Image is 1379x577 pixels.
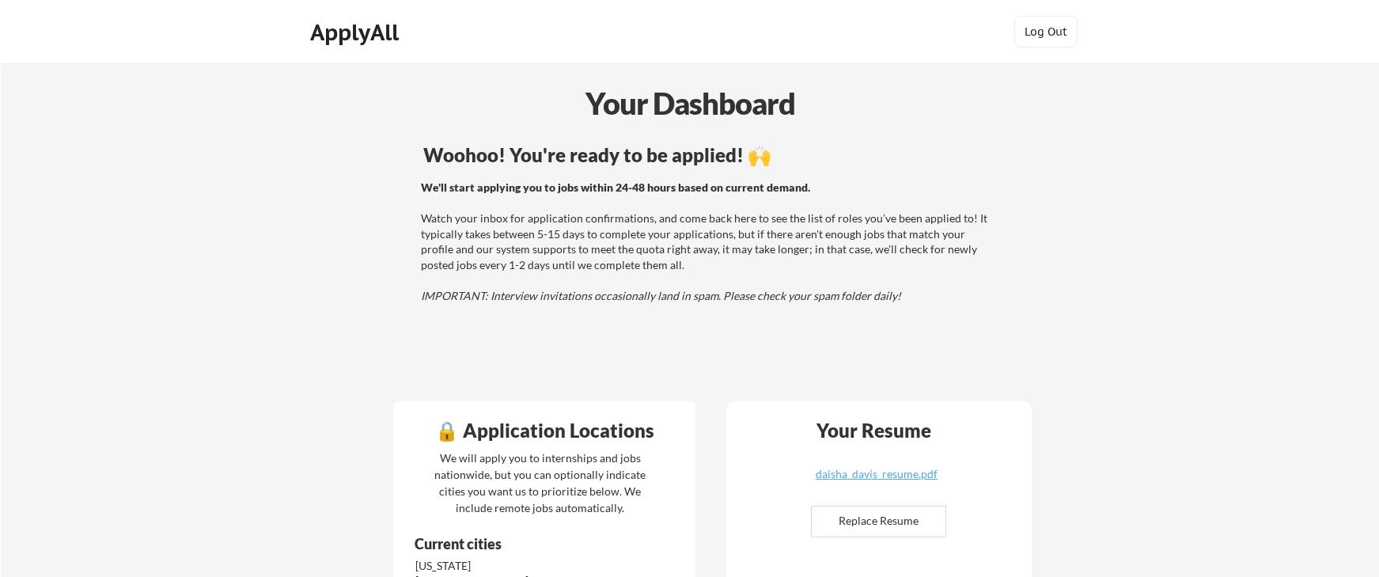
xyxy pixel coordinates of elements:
button: Log Out [1014,16,1078,47]
div: 🔒 Application Locations [397,421,691,440]
div: Your Dashboard [2,81,1379,126]
div: Current cities [415,537,634,551]
div: ApplyAll [310,19,403,46]
em: IMPORTANT: Interview invitations occasionally land in spam. Please check your spam folder daily! [421,289,901,302]
strong: We'll start applying you to jobs within 24-48 hours based on current demand. [421,180,810,194]
a: daisha_davis_resume.pdf [782,469,971,493]
div: We will apply you to internships and jobs nationwide, but you can optionally indicate cities you ... [431,450,649,516]
div: Woohoo! You're ready to be applied! 🙌 [423,146,994,165]
div: Watch your inbox for application confirmations, and come back here to see the list of roles you'v... [421,180,991,304]
div: daisha_davis_resume.pdf [782,469,971,480]
div: Your Resume [795,421,952,440]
